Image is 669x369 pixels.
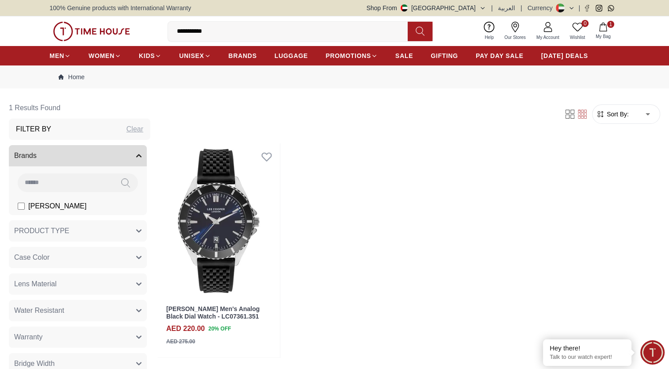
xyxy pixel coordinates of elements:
[608,5,614,12] a: Whatsapp
[9,145,147,166] button: Brands
[431,51,458,60] span: GIFTING
[14,305,64,316] span: Water Resistant
[565,20,590,42] a: 0Wishlist
[605,110,629,119] span: Sort By:
[325,48,378,64] a: PROMOTIONS
[14,279,57,289] span: Lens Material
[275,51,308,60] span: LUGGAGE
[14,252,50,263] span: Case Color
[592,33,614,40] span: My Bag
[431,48,458,64] a: GIFTING
[166,338,195,346] div: AED 275.00
[229,48,257,64] a: BRANDS
[476,51,524,60] span: PAY DAY SALE
[88,51,115,60] span: WOMEN
[139,48,161,64] a: KIDS
[550,354,625,361] p: Talk to our watch expert!
[578,4,580,12] span: |
[367,4,486,12] button: Shop From[GEOGRAPHIC_DATA]
[325,51,371,60] span: PROMOTIONS
[590,21,616,42] button: 1My Bag
[533,34,563,41] span: My Account
[566,34,589,41] span: Wishlist
[596,110,629,119] button: Sort By:
[481,34,497,41] span: Help
[179,48,210,64] a: UNISEX
[139,51,155,60] span: KIDS
[9,300,147,321] button: Water Resistant
[9,327,147,348] button: Warranty
[401,4,408,12] img: United Arab Emirates
[596,5,602,12] a: Instagram
[607,21,614,28] span: 1
[541,51,588,60] span: [DATE] DEALS
[166,305,260,320] a: [PERSON_NAME] Men's Analog Black Dial Watch - LC07361.351
[9,220,147,242] button: PRODUCT TYPE
[126,124,143,135] div: Clear
[229,51,257,60] span: BRANDS
[88,48,121,64] a: WOMEN
[491,4,493,12] span: |
[58,73,84,81] a: Home
[157,143,280,298] img: LEE COOPER Men's Analog Black Dial Watch - LC07361.351
[9,273,147,295] button: Lens Material
[14,226,69,236] span: PRODUCT TYPE
[18,203,25,210] input: [PERSON_NAME]
[479,20,499,42] a: Help
[14,332,42,342] span: Warranty
[550,344,625,353] div: Hey there!
[395,51,413,60] span: SALE
[498,4,515,12] button: العربية
[541,48,588,64] a: [DATE] DEALS
[28,201,87,211] span: [PERSON_NAME]
[50,48,71,64] a: MEN
[179,51,204,60] span: UNISEX
[16,124,51,135] h3: Filter By
[14,150,37,161] span: Brands
[50,4,191,12] span: 100% Genuine products with International Warranty
[275,48,308,64] a: LUGGAGE
[395,48,413,64] a: SALE
[520,4,522,12] span: |
[53,22,130,41] img: ...
[501,34,529,41] span: Our Stores
[581,20,589,27] span: 0
[499,20,531,42] a: Our Stores
[9,97,150,119] h6: 1 Results Found
[9,247,147,268] button: Case Color
[208,325,231,333] span: 20 % OFF
[640,340,665,365] div: Chat Widget
[584,5,590,12] a: Facebook
[50,51,64,60] span: MEN
[476,48,524,64] a: PAY DAY SALE
[528,4,556,12] div: Currency
[50,65,619,88] nav: Breadcrumb
[166,323,205,334] h4: AED 220.00
[14,358,55,369] span: Bridge Width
